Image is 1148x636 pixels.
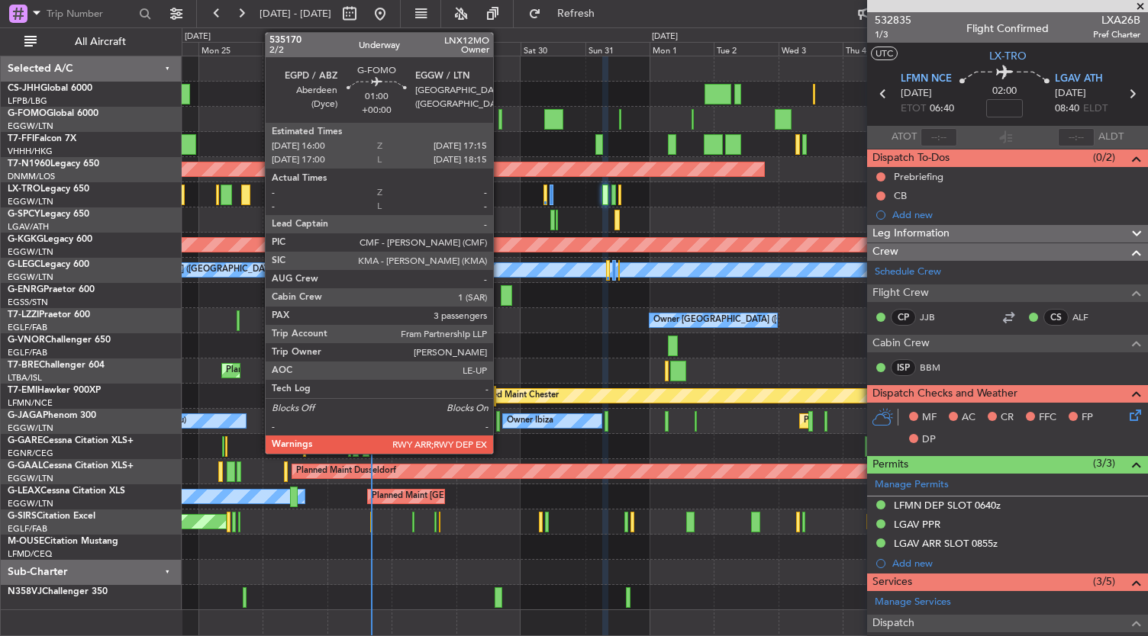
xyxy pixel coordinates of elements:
[8,587,42,596] span: N358VJ
[8,95,47,107] a: LFPB/LBG
[585,42,650,56] div: Sun 31
[8,185,89,194] a: LX-TROLegacy 650
[289,309,540,332] div: Unplanned Maint [GEOGRAPHIC_DATA] ([GEOGRAPHIC_DATA])
[8,246,53,258] a: EGGW/LTN
[1093,573,1115,589] span: (3/5)
[804,410,1044,432] div: Planned Maint [GEOGRAPHIC_DATA] ([GEOGRAPHIC_DATA])
[872,243,898,261] span: Crew
[891,309,916,326] div: CP
[966,21,1049,37] div: Flight Confirmed
[8,260,89,269] a: G-LEGCLegacy 600
[8,461,43,471] span: G-GAAL
[8,587,108,596] a: N358VJChallenger 350
[920,310,954,324] a: JJB
[8,386,101,395] a: T7-EMIHawker 900XP
[8,235,44,244] span: G-KGKG
[894,170,943,183] div: Prebriefing
[8,109,47,118] span: G-FOMO
[894,189,907,202] div: CB
[8,146,53,157] a: VHHH/HKG
[8,84,92,93] a: CS-JHHGlobal 6000
[872,573,912,591] span: Services
[1039,410,1056,426] span: FFC
[8,210,89,219] a: G-SPCYLegacy 650
[8,109,98,118] a: G-FOMOGlobal 6000
[1055,86,1086,101] span: [DATE]
[8,537,44,546] span: M-OUSE
[507,410,553,432] div: Owner Ibiza
[875,28,911,41] span: 1/3
[992,84,1017,99] span: 02:00
[456,42,521,56] div: Fri 29
[1072,310,1107,324] a: ALF
[922,410,937,426] span: MF
[17,30,166,54] button: All Aircraft
[521,2,613,26] button: Refresh
[714,42,778,56] div: Tue 2
[894,537,998,550] div: LGAV ARR SLOT 0855z
[8,461,134,471] a: G-GAALCessna Citation XLS+
[8,498,53,509] a: EGGW/LTN
[521,42,585,56] div: Sat 30
[198,42,263,56] div: Mon 25
[1093,149,1115,165] span: (0/2)
[891,359,916,376] div: ISP
[8,422,53,434] a: EGGW/LTN
[892,130,917,145] span: ATOT
[8,221,49,233] a: LGAV/ATH
[8,285,95,294] a: G-ENRGPraetor 600
[8,537,118,546] a: M-OUSECitation Mustang
[875,477,949,493] a: Manage Permits
[8,523,47,535] a: EGLF/FAB
[922,432,936,448] span: DP
[901,72,952,87] span: LFMN NCE
[8,297,48,308] a: EGSS/STN
[8,361,105,370] a: T7-BREChallenger 604
[894,518,940,531] div: LGAV PPR
[8,310,39,320] span: T7-LZZI
[892,208,1140,221] div: Add new
[1093,455,1115,471] span: (3/3)
[8,487,40,496] span: G-LEAX
[8,411,43,420] span: G-JAGA
[8,210,40,219] span: G-SPCY
[8,397,53,409] a: LFMN/NCE
[40,37,161,47] span: All Aircraft
[8,84,40,93] span: CS-JHH
[871,47,898,60] button: UTC
[8,196,53,207] a: EGGW/LTN
[872,335,930,352] span: Cabin Crew
[8,436,134,445] a: G-GARECessna Citation XLS+
[263,42,327,56] div: Tue 26
[8,548,52,560] a: LFMD/CEQ
[892,557,1140,570] div: Add new
[875,265,941,280] a: Schedule Crew
[8,336,45,345] span: G-VNOR
[8,120,53,132] a: EGGW/LTN
[260,7,331,21] span: [DATE] - [DATE]
[1082,410,1093,426] span: FP
[8,411,96,420] a: G-JAGAPhenom 300
[8,159,99,169] a: T7-N1960Legacy 650
[8,171,55,182] a: DNMM/LOS
[392,42,456,56] div: Thu 28
[8,159,50,169] span: T7-N1960
[872,284,929,302] span: Flight Crew
[296,460,396,483] div: Planned Maint Dusseldorf
[921,128,957,146] input: --:--
[901,86,932,101] span: [DATE]
[1098,130,1124,145] span: ALDT
[989,48,1027,64] span: LX-TRO
[779,42,843,56] div: Wed 3
[1055,101,1079,117] span: 08:40
[875,595,951,610] a: Manage Services
[1093,12,1140,28] span: LXA26B
[1055,72,1103,87] span: LGAV ATH
[872,456,908,474] span: Permits
[1083,101,1108,117] span: ELDT
[544,8,608,19] span: Refresh
[8,512,37,521] span: G-SIRS
[875,12,911,28] span: 532835
[185,31,211,43] div: [DATE]
[8,134,34,143] span: T7-FFI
